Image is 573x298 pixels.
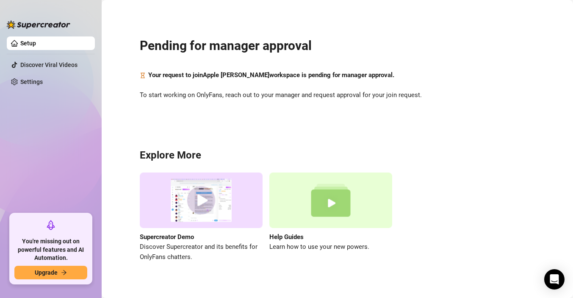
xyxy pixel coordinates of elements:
span: Discover Supercreator and its benefits for OnlyFans chatters. [140,242,263,262]
img: help guides [269,173,392,228]
a: Help GuidesLearn how to use your new powers. [269,173,392,262]
span: hourglass [140,70,146,81]
a: Discover Viral Videos [20,61,78,68]
strong: Help Guides [269,233,304,241]
h3: Explore More [140,149,535,162]
strong: Supercreator Demo [140,233,194,241]
img: logo-BBDzfeDw.svg [7,20,70,29]
button: Upgradearrow-right [14,266,87,279]
a: Supercreator DemoDiscover Supercreator and its benefits for OnlyFans chatters. [140,173,263,262]
h2: Pending for manager approval [140,38,535,54]
strong: Your request to join Apple [PERSON_NAME] workspace is pending for manager approval. [148,71,394,79]
span: arrow-right [61,270,67,276]
div: Open Intercom Messenger [544,269,565,290]
span: You're missing out on powerful features and AI Automation. [14,237,87,262]
a: Settings [20,78,43,85]
span: rocket [46,220,56,230]
span: To start working on OnlyFans, reach out to your manager and request approval for your join request. [140,90,535,100]
span: Upgrade [35,269,58,276]
a: Setup [20,40,36,47]
span: Learn how to use your new powers. [269,242,392,252]
img: supercreator demo [140,173,263,228]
